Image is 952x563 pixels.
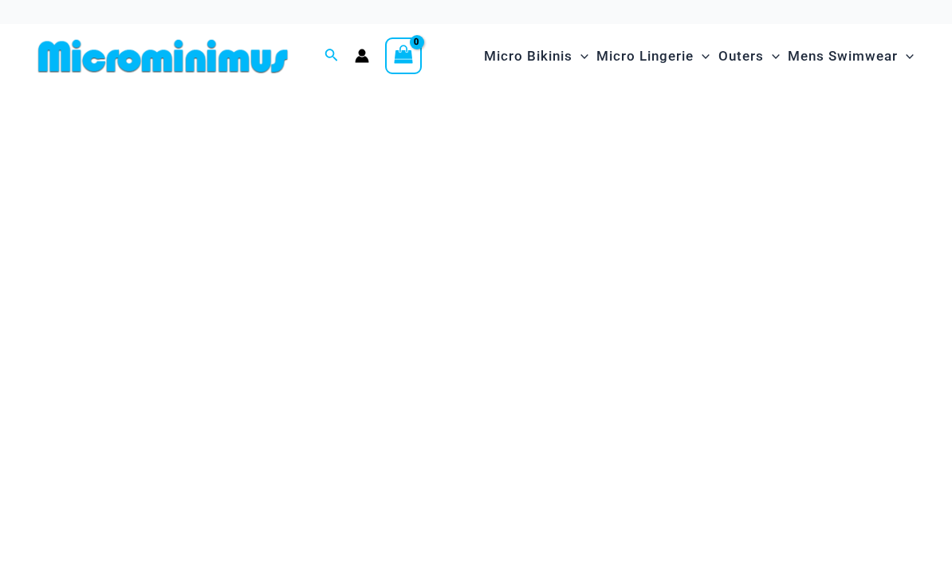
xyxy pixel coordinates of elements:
a: View Shopping Cart, empty [385,37,422,74]
span: Menu Toggle [572,36,588,77]
span: Micro Bikinis [484,36,572,77]
a: Search icon link [325,46,339,66]
span: Menu Toggle [764,36,780,77]
a: Micro LingerieMenu ToggleMenu Toggle [592,32,714,81]
a: Account icon link [355,49,369,63]
span: Menu Toggle [694,36,710,77]
a: Micro BikinisMenu ToggleMenu Toggle [480,32,592,81]
span: Mens Swimwear [788,36,898,77]
span: Menu Toggle [898,36,914,77]
span: Outers [718,36,764,77]
nav: Site Navigation [478,30,920,83]
span: Micro Lingerie [596,36,694,77]
a: OutersMenu ToggleMenu Toggle [714,32,784,81]
img: MM SHOP LOGO FLAT [32,38,294,74]
a: Mens SwimwearMenu ToggleMenu Toggle [784,32,918,81]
